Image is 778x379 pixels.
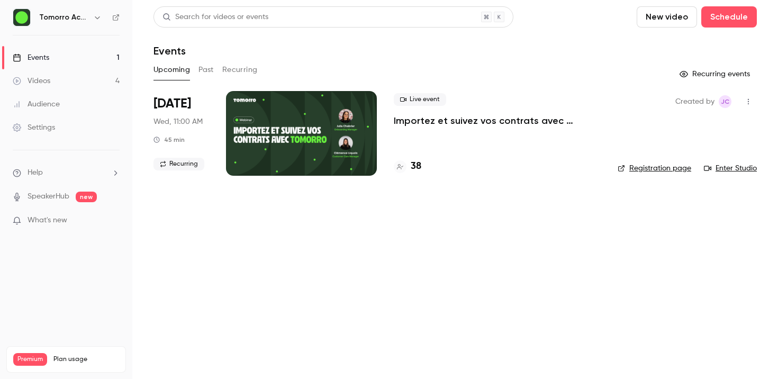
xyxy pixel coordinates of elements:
[153,91,209,176] div: Oct 15 Wed, 11:00 AM (Europe/Paris)
[618,163,691,174] a: Registration page
[721,95,729,108] span: JC
[28,215,67,226] span: What's new
[153,116,203,127] span: Wed, 11:00 AM
[39,12,89,23] h6: Tomorro Academy
[13,52,49,63] div: Events
[701,6,757,28] button: Schedule
[637,6,697,28] button: New video
[107,216,120,225] iframe: Noticeable Trigger
[162,12,268,23] div: Search for videos or events
[153,158,204,170] span: Recurring
[411,159,421,174] h4: 38
[222,61,258,78] button: Recurring
[153,44,186,57] h1: Events
[153,136,185,144] div: 45 min
[394,93,446,106] span: Live event
[13,167,120,178] li: help-dropdown-opener
[13,76,50,86] div: Videos
[675,95,714,108] span: Created by
[76,192,97,202] span: new
[13,9,30,26] img: Tomorro Academy
[13,99,60,110] div: Audience
[28,191,69,202] a: SpeakerHub
[153,61,190,78] button: Upcoming
[675,66,757,83] button: Recurring events
[719,95,731,108] span: Julia Chabrier
[13,122,55,133] div: Settings
[394,159,421,174] a: 38
[53,355,119,364] span: Plan usage
[28,167,43,178] span: Help
[394,114,601,127] a: Importez et suivez vos contrats avec [PERSON_NAME]
[13,353,47,366] span: Premium
[704,163,757,174] a: Enter Studio
[198,61,214,78] button: Past
[153,95,191,112] span: [DATE]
